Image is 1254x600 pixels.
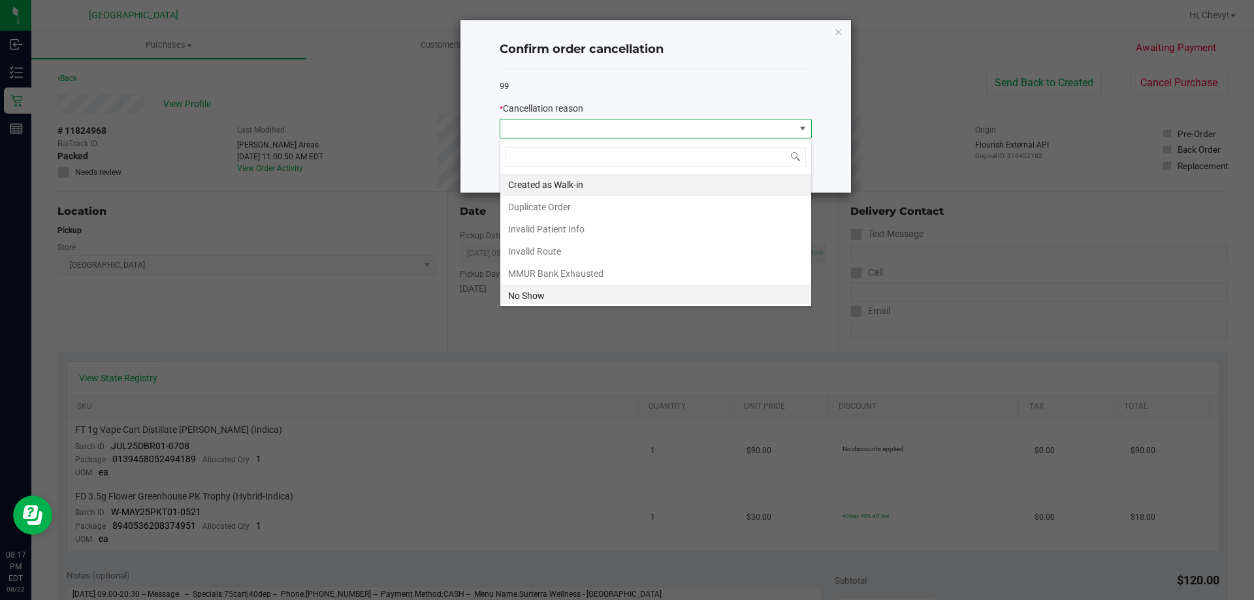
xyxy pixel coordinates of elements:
[500,218,811,240] li: Invalid Patient Info
[503,103,583,114] span: Cancellation reason
[500,41,812,58] h4: Confirm order cancellation
[500,262,811,285] li: MMUR Bank Exhausted
[13,496,52,535] iframe: Resource center
[500,81,509,91] span: 99
[500,240,811,262] li: Invalid Route
[500,174,811,196] li: Created as Walk-in
[834,24,843,39] button: Close
[500,196,811,218] li: Duplicate Order
[500,285,811,307] li: No Show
